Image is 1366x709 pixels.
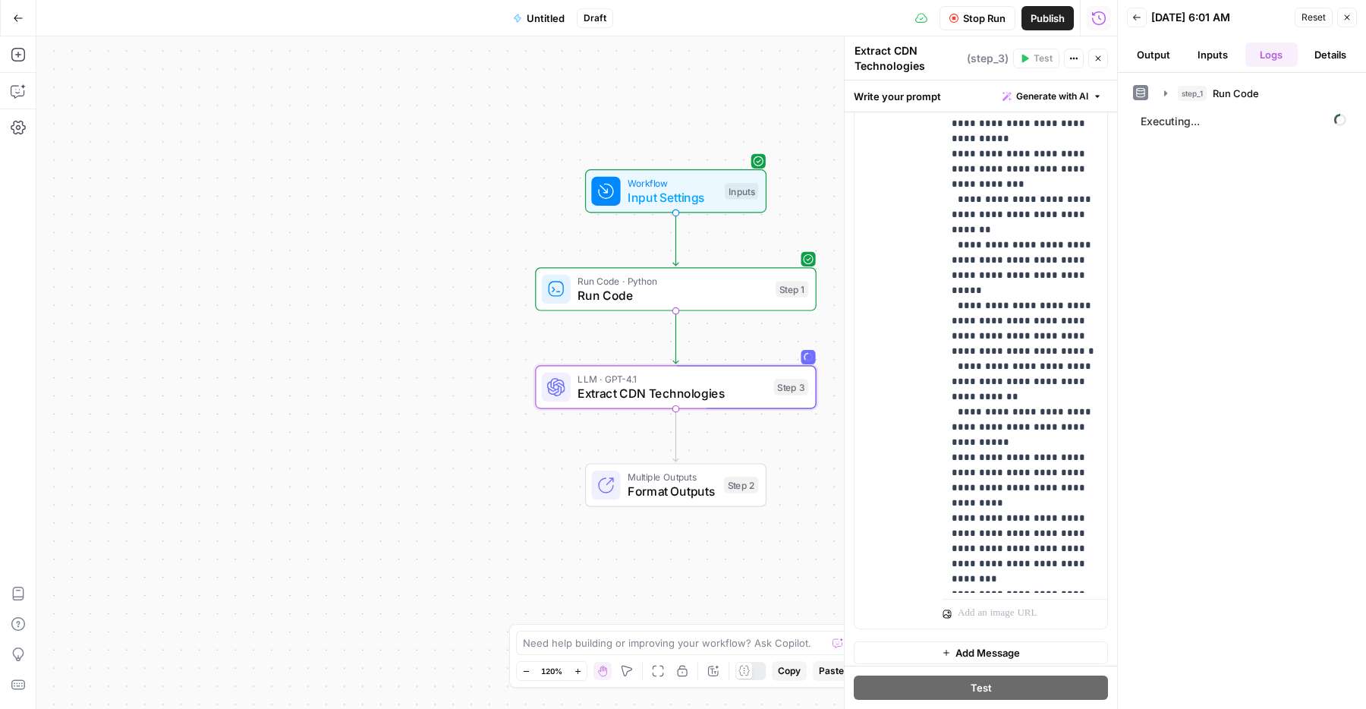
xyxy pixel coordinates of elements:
[854,676,1108,700] button: Test
[535,365,817,408] div: LLM · GPT-4.1Extract CDN TechnologiesStep 3
[1031,11,1065,26] span: Publish
[955,645,1020,660] span: Add Message
[854,641,1108,664] button: Add Message
[578,384,766,402] span: Extract CDN Technologies
[527,11,565,26] span: Untitled
[535,463,817,506] div: Multiple OutputsFormat OutputsStep 2
[535,169,817,213] div: WorkflowInput SettingsInputs
[1136,109,1351,134] span: Executing...
[628,175,717,190] span: Workflow
[1304,43,1357,67] button: Details
[819,664,844,678] span: Paste
[778,664,801,678] span: Copy
[673,213,678,265] g: Edge from start to step_1
[725,183,758,200] div: Inputs
[584,11,606,25] span: Draft
[971,680,992,695] span: Test
[996,87,1108,106] button: Generate with AI
[1021,6,1074,30] button: Publish
[967,51,1009,66] span: ( step_3 )
[504,6,574,30] button: Untitled
[772,661,807,681] button: Copy
[578,274,768,288] span: Run Code · Python
[1245,43,1298,67] button: Logs
[541,665,562,677] span: 120%
[1034,52,1053,65] span: Test
[1016,90,1088,103] span: Generate with AI
[776,281,808,298] div: Step 1
[1186,43,1239,67] button: Inputs
[940,6,1015,30] button: Stop Run
[1127,43,1180,67] button: Output
[774,379,808,395] div: Step 3
[673,409,678,462] g: Edge from step_3 to step_2
[724,477,758,493] div: Step 2
[1301,11,1326,24] span: Reset
[1295,8,1333,27] button: Reset
[535,267,817,310] div: Run Code · PythonRun CodeStep 1
[673,311,678,364] g: Edge from step_1 to step_3
[1178,86,1207,101] span: step_1
[1013,49,1059,68] button: Test
[813,661,850,681] button: Paste
[578,286,768,304] span: Run Code
[628,188,717,206] span: Input Settings
[963,11,1006,26] span: Stop Run
[855,43,963,74] textarea: Extract CDN Technologies
[628,483,716,501] span: Format Outputs
[845,80,1117,112] div: Write your prompt
[578,372,766,386] span: LLM · GPT-4.1
[628,470,716,484] span: Multiple Outputs
[1213,86,1259,101] span: Run Code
